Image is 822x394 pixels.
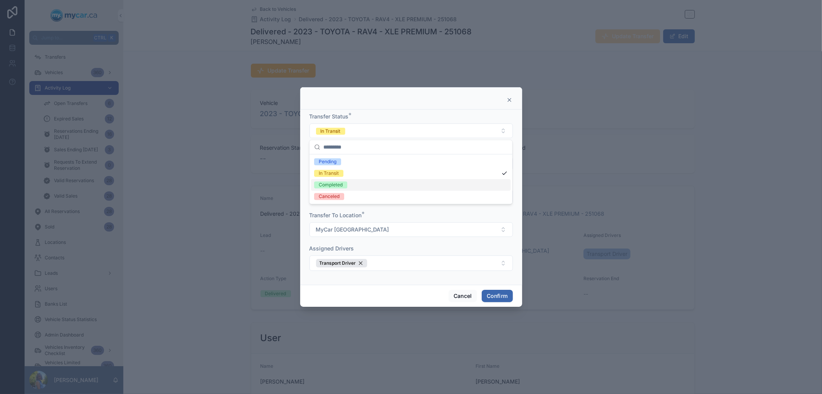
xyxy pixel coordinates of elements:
[449,290,477,302] button: Cancel
[319,193,340,200] div: Canceled
[309,255,513,271] button: Select Button
[319,170,339,177] div: In Transit
[316,226,389,233] span: MyCar [GEOGRAPHIC_DATA]
[309,212,362,218] span: Transfer To Location
[482,290,513,302] button: Confirm
[319,158,336,165] div: Pending
[316,259,367,267] button: Unselect 88
[309,245,354,252] span: Assigned Drivers
[309,154,512,204] div: Suggestions
[309,123,513,138] button: Select Button
[319,181,343,188] div: Completed
[309,222,513,237] button: Select Button
[321,128,341,135] div: In Transit
[319,260,356,266] span: Transport Driver
[309,113,349,120] span: Transfer Status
